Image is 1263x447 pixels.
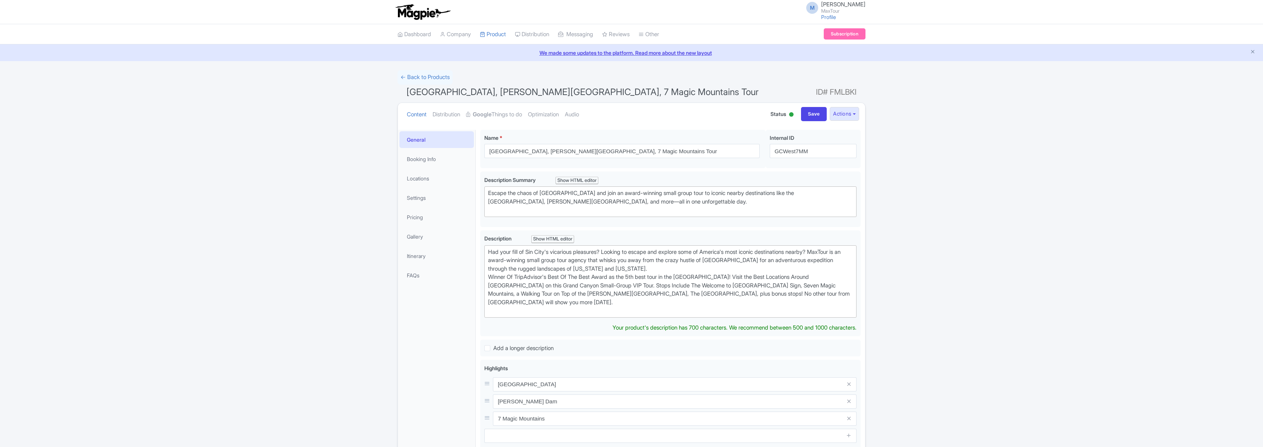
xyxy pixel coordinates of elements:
a: Subscription [824,28,865,40]
a: FAQs [399,267,474,284]
a: Dashboard [398,24,431,45]
small: MaxTour [821,9,865,13]
a: Pricing [399,209,474,226]
a: Settings [399,189,474,206]
div: Had your fill of Sin City's vicarious pleasures? Looking to escape and explore some of America's ... [488,248,853,315]
span: Status [770,110,786,118]
div: Show HTML editor [531,235,574,243]
a: Itinerary [399,248,474,264]
span: Internal ID [770,135,794,141]
a: Company [440,24,471,45]
a: GoogleThings to do [466,103,522,126]
a: Profile [821,14,836,20]
span: [PERSON_NAME] [821,1,865,8]
input: Save [801,107,827,121]
a: General [399,131,474,148]
a: Messaging [558,24,593,45]
span: Description Summary [484,177,537,183]
a: Booking Info [399,151,474,167]
a: Gallery [399,228,474,245]
strong: Google [473,110,491,119]
span: Name [484,135,498,141]
span: ID# FMLBKI [816,85,857,100]
button: Close announcement [1250,48,1256,57]
a: Product [480,24,506,45]
div: Escape the chaos of [GEOGRAPHIC_DATA] and join an award-winning small group tour to iconic nearby... [488,189,853,214]
a: Optimization [528,103,559,126]
span: Add a longer description [493,344,554,352]
span: [GEOGRAPHIC_DATA], [PERSON_NAME][GEOGRAPHIC_DATA], 7 Magic Mountains Tour [406,86,759,97]
button: Actions [830,107,859,121]
a: We made some updates to the platform. Read more about the new layout [4,49,1259,57]
a: Distribution [515,24,549,45]
img: logo-ab69f6fb50320c5b225c76a69d11143b.png [394,4,452,20]
span: Highlights [484,365,508,371]
a: Other [639,24,659,45]
a: Distribution [433,103,460,126]
a: Locations [399,170,474,187]
a: M [PERSON_NAME] MaxTour [802,1,865,13]
a: Audio [565,103,579,126]
div: Show HTML editor [555,177,598,185]
div: Active [788,109,795,121]
a: Content [407,103,427,126]
span: Description [484,235,513,242]
a: ← Back to Products [398,70,453,85]
div: Your product's description has 700 characters. We recommend between 500 and 1000 characters. [612,324,857,332]
span: M [806,2,818,14]
a: Reviews [602,24,630,45]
